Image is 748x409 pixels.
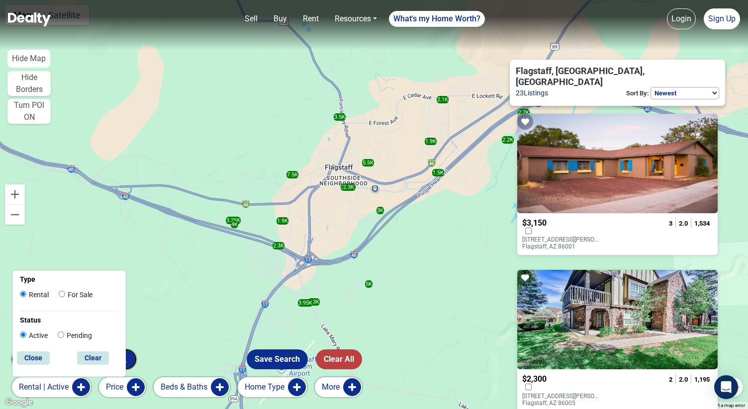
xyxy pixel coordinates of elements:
label: For Sale [59,290,93,300]
div: 1.9K [277,217,288,225]
button: Hide Map [7,50,50,68]
span: 2.0 [679,376,688,383]
button: Close [16,351,50,365]
a: What's my Home Worth? [389,11,485,27]
p: Type [20,274,118,285]
a: Resources [331,9,381,29]
div: Open Intercom Messenger [714,375,738,399]
button: Hide Borders [7,71,51,96]
span: 3 [669,220,672,227]
a: Login [667,8,696,29]
button: Turn POI ON [7,99,51,124]
span: 1,534 [694,220,710,227]
label: Compare [522,384,535,390]
div: 3.15K [341,183,356,191]
a: Sell [241,9,262,29]
div: 5K [365,280,373,288]
span: 1,195 [694,376,710,383]
button: Price [99,377,146,397]
button: rental | active [12,377,91,397]
button: Clear All [316,349,362,369]
p: Sort By: [625,87,651,100]
div: 1.9K [425,138,437,145]
button: Beds & Baths [154,377,230,397]
input: Active [20,331,26,338]
span: Flagstaff, [GEOGRAPHIC_DATA], [GEOGRAPHIC_DATA] [516,66,707,87]
input: Pending [58,331,64,338]
a: Sign Up [704,8,740,29]
p: Status [20,315,118,326]
button: Zoom out [5,205,25,225]
div: 3.25K [226,217,241,224]
iframe: BigID CMP Widget [5,379,35,409]
label: Compare [522,228,535,234]
p: [STREET_ADDRESS][PERSON_NAME] Flagstaff, AZ 86005 [522,393,602,407]
span: 2 [669,376,672,383]
div: 1.5K [432,169,444,176]
div: 7.5K [286,171,298,178]
a: Rent [299,9,323,29]
label: Rental [20,290,49,300]
span: $3,150 [522,218,547,228]
label: Pending [58,330,92,341]
div: 4K [231,221,238,228]
button: Clear [77,351,109,365]
button: Zoom in [5,184,25,204]
img: Dealty - Buy, Sell & Rent Homes [8,12,51,26]
div: 2.1K [437,96,449,103]
div: 2.3K [273,242,284,249]
div: 3.95K [298,299,313,307]
div: 5.5K [362,159,374,166]
button: Save Search [247,349,308,369]
div: 3K [376,207,384,214]
div: 2.3K [343,183,355,191]
button: Home Type [238,377,307,397]
span: 23 Listings [516,87,548,99]
a: Buy [270,9,291,29]
label: Active [20,330,48,341]
p: [STREET_ADDRESS][PERSON_NAME] Flagstaff, AZ 86001 [522,236,602,250]
span: 2.0 [679,220,688,227]
input: For Sale [59,291,65,297]
div: 2.3K [308,298,320,306]
button: More [315,377,362,397]
span: $2,300 [522,374,547,384]
div: 3.5K [334,113,346,121]
input: Rental [20,291,26,297]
